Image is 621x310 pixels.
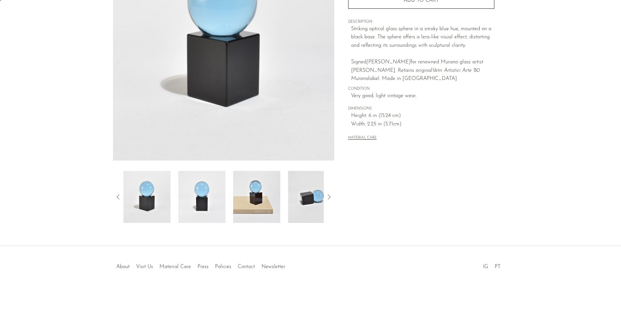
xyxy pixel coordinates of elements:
img: Italian Optical Sphere Sculpture [123,171,171,223]
em: [PERSON_NAME] [366,59,411,65]
span: CONDITION [348,86,494,92]
ul: Quick links [113,259,288,271]
a: IG [483,264,488,269]
img: Italian Optical Sphere Sculpture [178,171,225,223]
a: About [116,264,130,269]
a: Contact [238,264,255,269]
p: Striking optical glass sphere in a smoky blue hue, mounted on a black base. The sphere offers a l... [351,25,494,83]
span: DIMENSIONS [348,106,494,112]
a: PT [495,264,501,269]
img: Italian Optical Sphere Sculpture [288,171,335,223]
ul: Social Medias [480,259,504,271]
a: Material Care [159,264,191,269]
a: Policies [215,264,231,269]
span: Height: 6 in (15.24 cm) [351,112,494,120]
span: Very good; light vintage wear. [351,92,494,100]
img: Italian Optical Sphere Sculpture [233,171,280,223]
a: Visit Us [136,264,153,269]
span: Width: 2.25 in (5.71cm) [351,120,494,129]
button: MATERIAL CARE [348,136,377,141]
a: Press [197,264,209,269]
span: DESCRIPTION [348,19,494,25]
